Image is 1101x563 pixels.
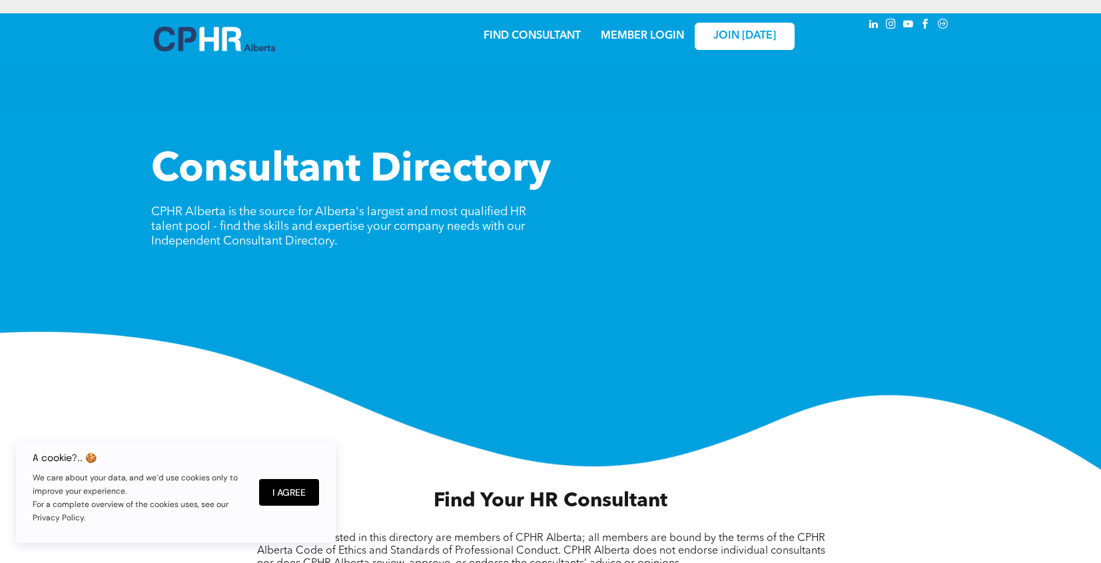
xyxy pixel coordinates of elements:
span: Find Your HR Consultant [434,491,667,511]
span: CPHR Alberta is the source for Alberta's largest and most qualified HR talent pool - find the ski... [151,206,526,247]
a: linkedin [867,17,881,35]
span: Consultant Directory [151,151,551,191]
a: Social network [936,17,950,35]
a: MEMBER LOGIN [601,31,684,41]
h6: A cookie?.. 🍪 [33,452,246,463]
span: JOIN [DATE] [713,30,776,43]
p: We care about your data, and we’d use cookies only to improve your experience. For a complete ove... [33,471,246,524]
img: A blue and white logo for cp alberta [154,27,275,51]
a: JOIN [DATE] [695,23,795,50]
a: instagram [884,17,899,35]
a: FIND CONSULTANT [484,31,581,41]
button: I Agree [259,479,319,506]
a: facebook [918,17,933,35]
a: youtube [901,17,916,35]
